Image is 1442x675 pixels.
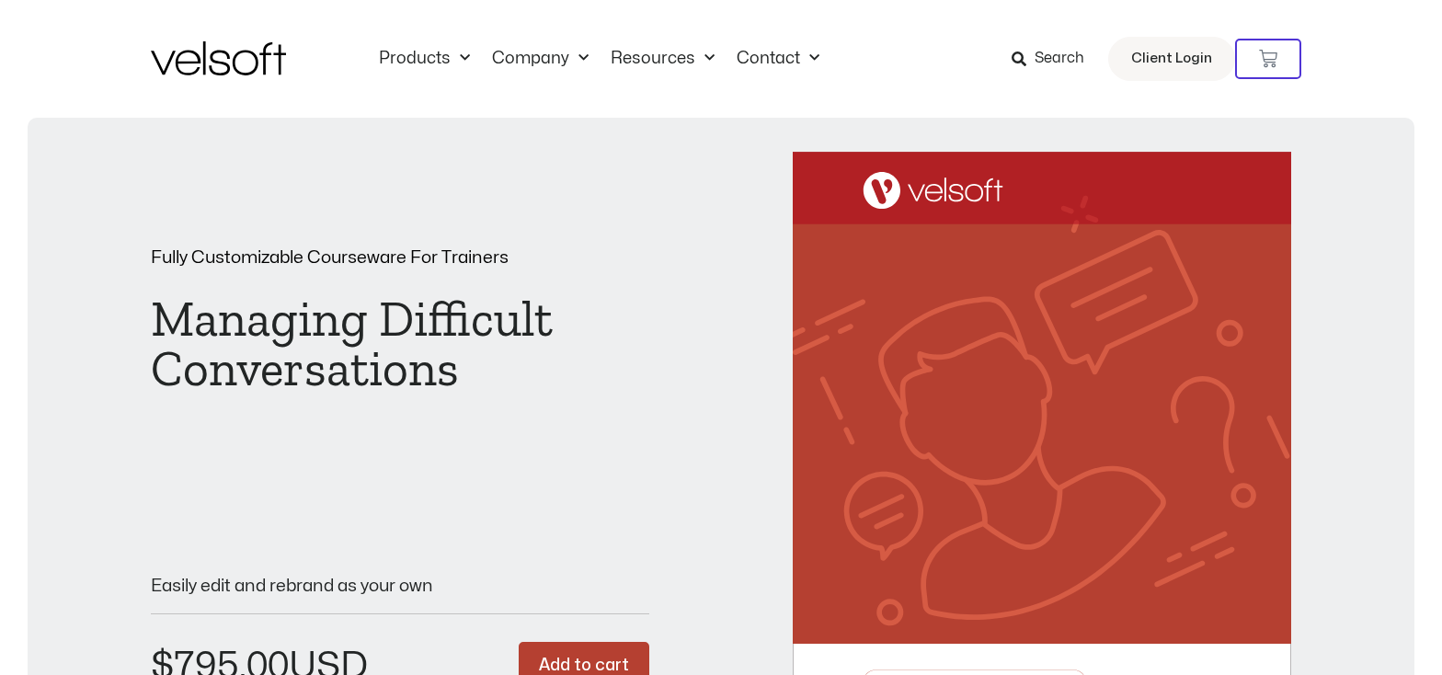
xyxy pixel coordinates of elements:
a: Client Login [1108,37,1235,81]
h1: Managing Difficult Conversations [151,294,649,394]
a: CompanyMenu Toggle [481,49,600,69]
nav: Menu [368,49,830,69]
span: Search [1035,47,1084,71]
a: ResourcesMenu Toggle [600,49,726,69]
p: Easily edit and rebrand as your own [151,578,649,595]
img: Velsoft Training Materials [151,41,286,75]
a: Search [1012,43,1097,74]
a: ProductsMenu Toggle [368,49,481,69]
span: Client Login [1131,47,1212,71]
p: Fully Customizable Courseware For Trainers [151,249,649,267]
a: ContactMenu Toggle [726,49,830,69]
